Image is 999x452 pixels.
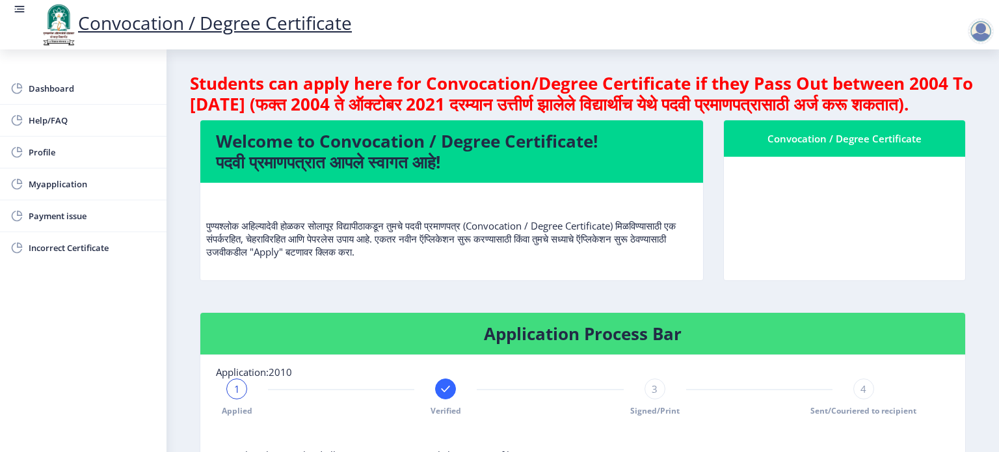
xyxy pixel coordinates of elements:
[216,366,292,379] span: Application:2010
[29,240,156,256] span: Incorrect Certificate
[29,208,156,224] span: Payment issue
[190,73,976,114] h4: Students can apply here for Convocation/Degree Certificate if they Pass Out between 2004 To [DATE...
[29,113,156,128] span: Help/FAQ
[431,405,461,416] span: Verified
[29,144,156,160] span: Profile
[630,405,680,416] span: Signed/Print
[39,3,78,47] img: logo
[29,81,156,96] span: Dashboard
[216,131,687,172] h4: Welcome to Convocation / Degree Certificate! पदवी प्रमाणपत्रात आपले स्वागत आहे!
[222,405,252,416] span: Applied
[29,176,156,192] span: Myapplication
[739,131,950,146] div: Convocation / Degree Certificate
[39,10,352,35] a: Convocation / Degree Certificate
[216,323,950,344] h4: Application Process Bar
[860,382,866,395] span: 4
[234,382,240,395] span: 1
[810,405,916,416] span: Sent/Couriered to recipient
[652,382,658,395] span: 3
[206,193,697,258] p: पुण्यश्लोक अहिल्यादेवी होळकर सोलापूर विद्यापीठाकडून तुमचे पदवी प्रमाणपत्र (Convocation / Degree C...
